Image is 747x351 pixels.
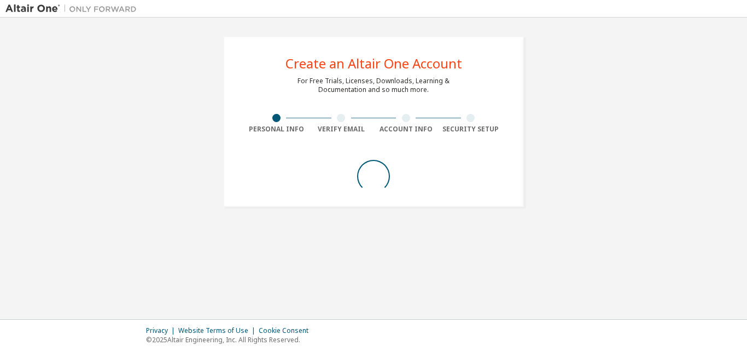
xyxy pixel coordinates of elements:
[309,125,374,134] div: Verify Email
[5,3,142,14] img: Altair One
[178,326,259,335] div: Website Terms of Use
[285,57,462,70] div: Create an Altair One Account
[297,77,450,94] div: For Free Trials, Licenses, Downloads, Learning & Documentation and so much more.
[146,326,178,335] div: Privacy
[259,326,315,335] div: Cookie Consent
[146,335,315,344] p: © 2025 Altair Engineering, Inc. All Rights Reserved.
[244,125,309,134] div: Personal Info
[373,125,439,134] div: Account Info
[439,125,504,134] div: Security Setup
